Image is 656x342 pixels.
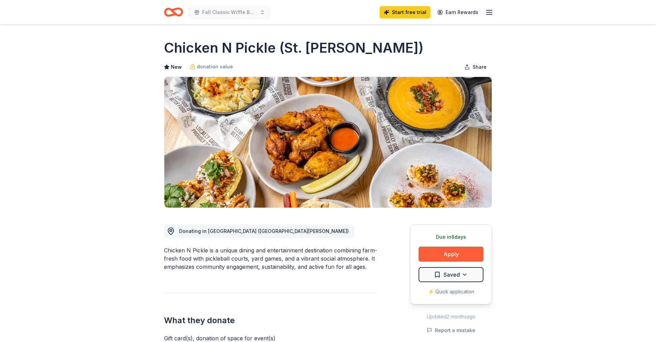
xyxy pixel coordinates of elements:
div: ⚡️ Quick application [419,288,483,296]
span: donation value [197,63,233,71]
span: Donating in [GEOGRAPHIC_DATA] ([GEOGRAPHIC_DATA][PERSON_NAME]) [179,228,349,234]
button: Saved [419,267,483,282]
span: Saved [443,270,460,279]
a: Earn Rewards [433,6,482,18]
h1: Chicken N Pickle (St. [PERSON_NAME]) [164,38,424,57]
span: New [171,63,182,71]
span: Share [473,63,487,71]
button: Report a mistake [427,326,475,334]
h2: What they donate [164,315,377,326]
div: Due in 8 days [419,233,483,241]
a: Start free trial [380,6,430,18]
button: Apply [419,247,483,262]
div: Chicken N Pickle is a unique dining and entertainment destination combining farm-fresh food with ... [164,246,377,271]
button: Share [459,60,492,74]
span: Fall Classic Wiffle Ball Tournament [202,8,257,16]
div: Updated 2 months ago [410,313,492,321]
button: Fall Classic Wiffle Ball Tournament [189,5,271,19]
img: Image for Chicken N Pickle (St. Charles) [164,77,492,208]
a: donation value [190,63,233,71]
a: Home [164,4,183,20]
